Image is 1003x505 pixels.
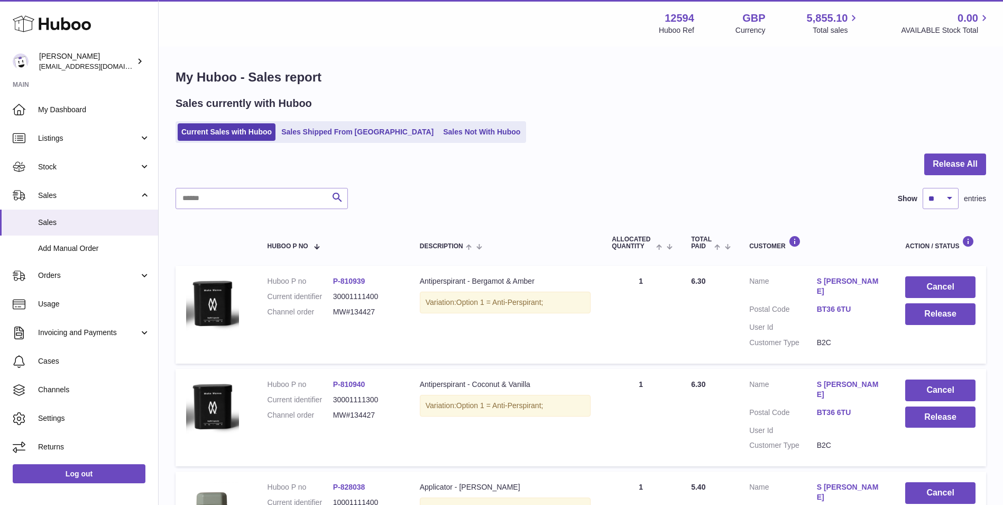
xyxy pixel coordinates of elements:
[268,292,333,302] dt: Current identifier
[38,244,150,254] span: Add Manual Order
[749,276,817,299] dt: Name
[813,25,860,35] span: Total sales
[38,218,150,228] span: Sales
[420,243,463,250] span: Description
[749,426,817,436] dt: User Id
[333,277,365,285] a: P-810939
[176,96,312,111] h2: Sales currently with Huboo
[38,413,150,423] span: Settings
[38,162,139,172] span: Stock
[13,53,29,69] img: internalAdmin-12594@internal.huboo.com
[268,395,333,405] dt: Current identifier
[333,380,365,389] a: P-810940
[749,322,817,332] dt: User Id
[749,482,817,505] dt: Name
[665,11,694,25] strong: 12594
[268,276,333,286] dt: Huboo P no
[691,277,705,285] span: 6.30
[38,299,150,309] span: Usage
[420,380,591,390] div: Antiperspirant - Coconut & Vanilla
[742,11,765,25] strong: GBP
[186,380,239,434] img: 125941691598714.png
[817,338,885,348] dd: B2C
[13,464,145,483] a: Log out
[268,307,333,317] dt: Channel order
[691,483,705,491] span: 5.40
[38,356,150,366] span: Cases
[38,442,150,452] span: Returns
[333,395,399,405] dd: 30001111300
[749,304,817,317] dt: Postal Code
[420,276,591,286] div: Antiperspirant - Bergamot & Amber
[817,440,885,450] dd: B2C
[268,380,333,390] dt: Huboo P no
[333,292,399,302] dd: 30001111400
[924,154,986,175] button: Release All
[898,194,917,204] label: Show
[749,236,884,250] div: Customer
[601,369,680,466] td: 1
[905,303,976,325] button: Release
[38,191,139,201] span: Sales
[268,482,333,492] dt: Huboo P no
[439,123,524,141] a: Sales Not With Huboo
[456,401,544,410] span: Option 1 = Anti-Perspirant;
[691,380,705,389] span: 6.30
[38,133,139,143] span: Listings
[333,410,399,420] dd: MW#134427
[38,105,150,115] span: My Dashboard
[807,11,848,25] span: 5,855.10
[333,307,399,317] dd: MW#134427
[268,243,308,250] span: Huboo P no
[278,123,437,141] a: Sales Shipped From [GEOGRAPHIC_DATA]
[817,276,885,296] a: S [PERSON_NAME]
[39,62,155,70] span: [EMAIL_ADDRESS][DOMAIN_NAME]
[905,380,976,401] button: Cancel
[964,194,986,204] span: entries
[749,380,817,402] dt: Name
[456,298,544,306] span: Option 1 = Anti-Perspirant;
[817,380,885,400] a: S [PERSON_NAME]
[807,11,860,35] a: 5,855.10 Total sales
[601,266,680,363] td: 1
[420,482,591,492] div: Applicator - [PERSON_NAME]
[176,69,986,86] h1: My Huboo - Sales report
[691,236,712,250] span: Total paid
[268,410,333,420] dt: Channel order
[817,408,885,418] a: BT36 6TU
[735,25,766,35] div: Currency
[659,25,694,35] div: Huboo Ref
[186,276,239,330] img: 125941691598806.png
[958,11,978,25] span: 0.00
[905,276,976,298] button: Cancel
[420,395,591,417] div: Variation:
[39,51,134,71] div: [PERSON_NAME]
[905,236,976,250] div: Action / Status
[905,482,976,504] button: Cancel
[420,292,591,313] div: Variation:
[38,270,139,281] span: Orders
[38,385,150,395] span: Channels
[905,407,976,428] button: Release
[817,304,885,314] a: BT36 6TU
[817,482,885,502] a: S [PERSON_NAME]
[901,25,990,35] span: AVAILABLE Stock Total
[178,123,275,141] a: Current Sales with Huboo
[749,440,817,450] dt: Customer Type
[901,11,990,35] a: 0.00 AVAILABLE Stock Total
[749,338,817,348] dt: Customer Type
[38,328,139,338] span: Invoicing and Payments
[749,408,817,420] dt: Postal Code
[333,483,365,491] a: P-828038
[612,236,653,250] span: ALLOCATED Quantity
